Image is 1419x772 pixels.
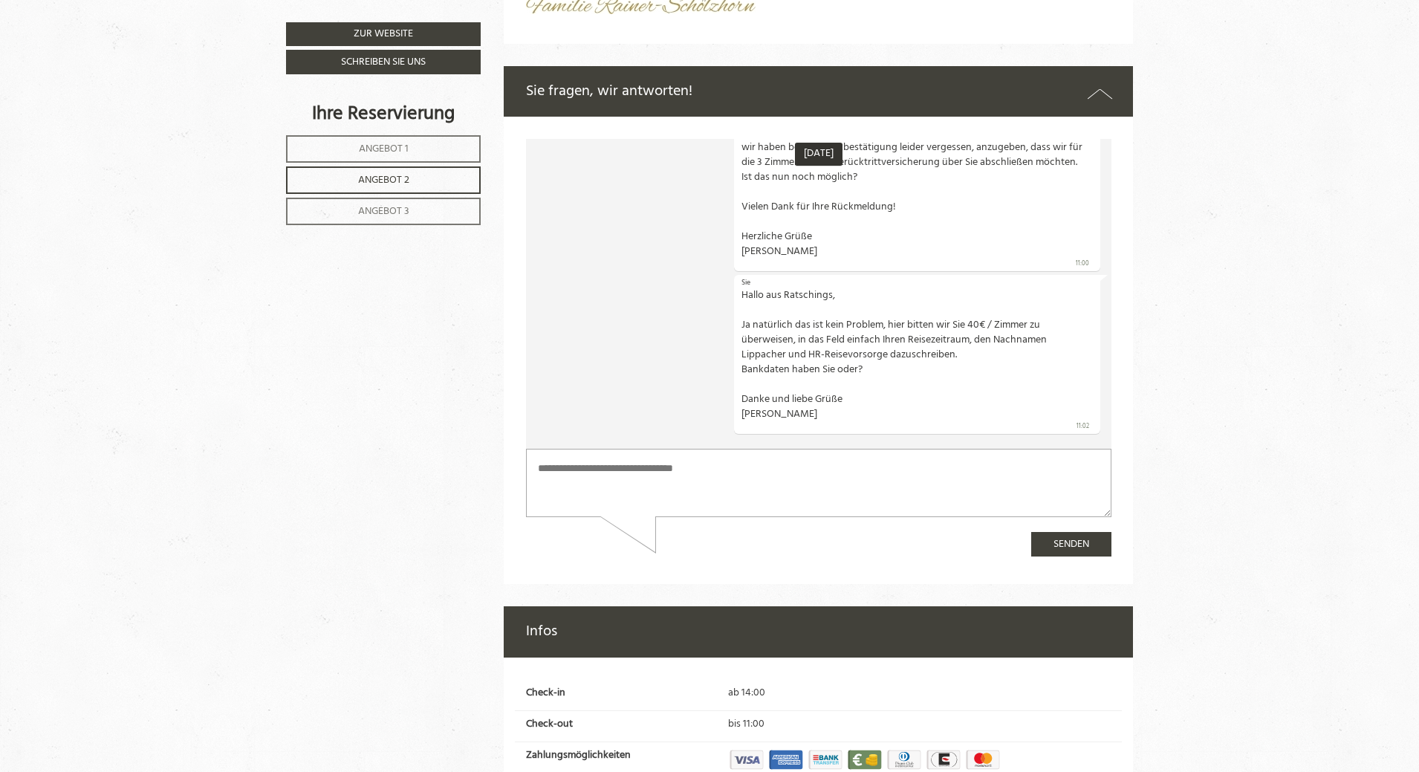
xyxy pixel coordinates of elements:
[215,139,563,149] div: Sie
[504,66,1134,117] div: Sie fragen, wir antworten!
[358,203,409,220] span: Angebot 3
[717,686,1122,701] div: ab 14:00
[358,172,409,189] span: Angebot 2
[717,717,1122,732] div: bis 11:00
[215,120,563,129] small: 11:00
[215,283,563,292] small: 11:02
[359,140,409,158] span: Angebot 1
[846,748,883,771] img: Barzahlung
[526,717,573,732] label: Check-out
[807,748,844,771] img: Banküberweisung
[505,393,585,418] button: Senden
[925,748,962,771] img: EuroCard
[886,748,923,771] img: Diners Club
[286,100,481,128] div: Ihre Reservierung
[526,748,631,763] label: Zahlungsmöglichkeiten
[767,748,805,771] img: American Express
[964,748,1001,771] img: Maestro
[208,136,574,295] div: Hallo aus Ratschings, Ja natürlich das ist kein Problem, hier bitten wir Sie 40€ / Zimmer zu über...
[728,748,765,771] img: Visa
[286,50,481,74] a: Schreiben Sie uns
[286,22,481,46] a: Zur Website
[526,686,565,701] label: Check-in
[504,606,1134,658] div: Infos
[269,4,316,27] div: [DATE]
